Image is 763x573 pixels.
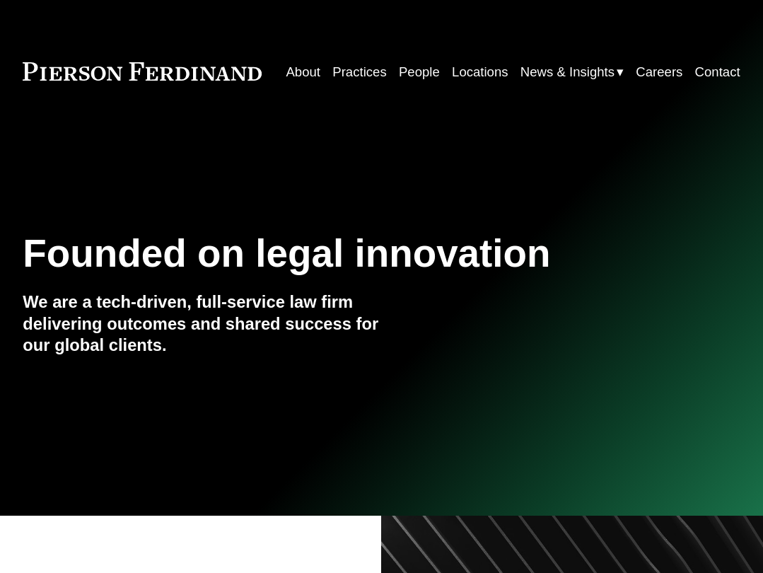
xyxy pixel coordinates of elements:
a: Contact [695,59,740,85]
a: Locations [452,59,508,85]
a: folder dropdown [520,59,624,85]
span: News & Insights [520,60,615,83]
h4: We are a tech-driven, full-service law firm delivering outcomes and shared success for our global... [23,291,381,355]
a: Careers [636,59,682,85]
a: About [286,59,320,85]
h1: Founded on legal innovation [23,231,620,276]
a: Practices [332,59,386,85]
a: People [399,59,440,85]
